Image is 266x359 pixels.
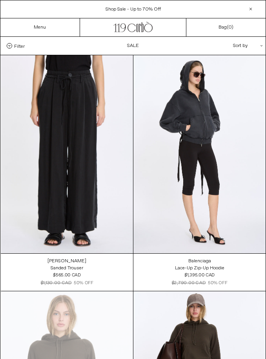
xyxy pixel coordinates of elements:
a: Menu [34,24,46,31]
a: Balenciaga [188,258,211,265]
div: Sort by [187,37,258,55]
span: 0 [228,24,231,31]
img: Lauren Manoogian Sanded Trouser [1,55,133,253]
a: Shop Sale - Up to 70% Off [106,6,161,13]
div: 50% OFF [74,280,93,286]
div: $1,130.00 CAD [41,280,72,286]
a: Bag() [219,24,233,31]
div: 50% OFF [208,280,227,286]
div: $565.00 CAD [53,272,80,278]
a: Lace-Up Zip-Up Hoodie [175,265,224,272]
div: $1,395.00 CAD [184,272,215,278]
a: [PERSON_NAME] [47,258,86,265]
div: $2,790.00 CAD [172,280,206,286]
span: ) [228,24,233,31]
img: Balenciaga Lace-Up Zip-Up Hoodie [133,55,266,253]
span: Filter [14,43,25,49]
a: Sanded Trouser [51,265,83,272]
